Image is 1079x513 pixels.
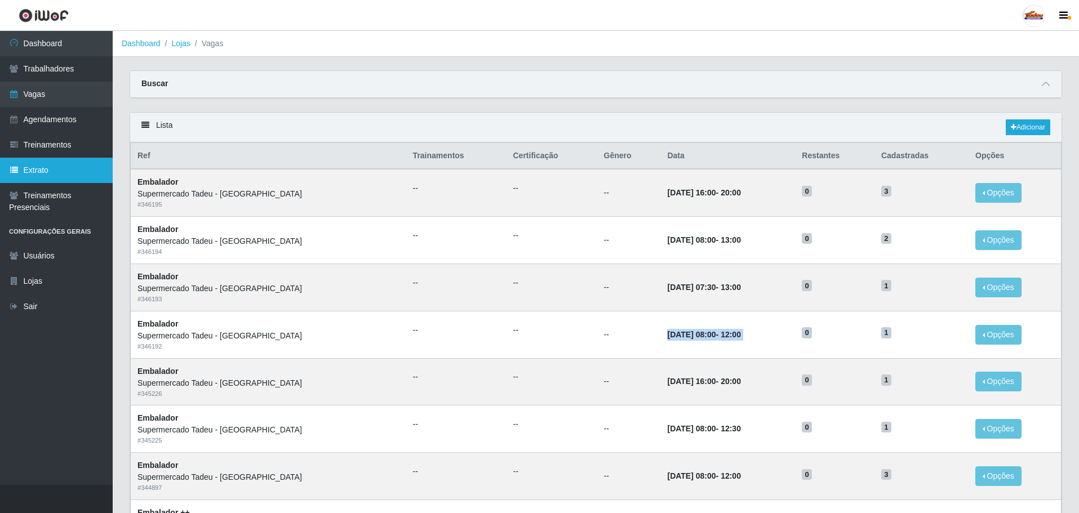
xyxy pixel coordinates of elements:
li: Vagas [190,38,224,50]
strong: Embalador [137,177,178,186]
strong: Embalador [137,272,178,281]
ul: -- [413,371,500,383]
ul: -- [413,277,500,289]
span: 0 [802,327,812,338]
strong: - [667,283,740,292]
th: Ref [131,143,406,169]
span: 3 [881,469,891,480]
ul: -- [413,324,500,336]
time: 20:00 [721,377,741,386]
time: 13:00 [721,235,741,244]
div: # 346193 [137,295,399,304]
span: 0 [802,233,812,244]
a: Dashboard [122,39,161,48]
time: [DATE] 16:00 [667,377,716,386]
a: Adicionar [1006,119,1050,135]
time: 12:00 [721,471,741,480]
button: Opções [975,183,1022,203]
time: [DATE] 07:30 [667,283,716,292]
div: # 345226 [137,389,399,399]
time: [DATE] 08:00 [667,424,716,433]
th: Data [660,143,795,169]
button: Opções [975,466,1022,486]
th: Certificação [507,143,597,169]
ul: -- [413,418,500,430]
button: Opções [975,278,1022,297]
a: Lojas [171,39,190,48]
strong: Buscar [141,79,168,88]
th: Opções [969,143,1061,169]
div: # 346192 [137,342,399,351]
span: 1 [881,374,891,386]
div: Supermercado Tadeu - [GEOGRAPHIC_DATA] [137,235,399,247]
div: Supermercado Tadeu - [GEOGRAPHIC_DATA] [137,188,399,200]
nav: breadcrumb [113,31,1079,57]
td: -- [597,169,661,216]
ul: -- [513,277,590,289]
span: 2 [881,233,891,244]
strong: Embalador [137,225,178,234]
ul: -- [513,182,590,194]
strong: Embalador [137,461,178,470]
div: # 345225 [137,436,399,445]
strong: - [667,424,740,433]
td: -- [597,405,661,453]
div: Supermercado Tadeu - [GEOGRAPHIC_DATA] [137,377,399,389]
strong: Embalador [137,413,178,422]
strong: Embalador [137,319,178,328]
button: Opções [975,230,1022,250]
td: -- [597,358,661,405]
strong: - [667,188,740,197]
time: [DATE] 16:00 [667,188,716,197]
th: Restantes [795,143,874,169]
img: CoreUI Logo [19,8,69,23]
span: 0 [802,374,812,386]
time: [DATE] 08:00 [667,471,716,480]
ul: -- [513,230,590,242]
time: [DATE] 08:00 [667,330,716,339]
th: Cadastradas [874,143,969,169]
td: -- [597,217,661,264]
time: 20:00 [721,188,741,197]
strong: - [667,235,740,244]
ul: -- [513,466,590,478]
time: [DATE] 08:00 [667,235,716,244]
div: # 346195 [137,200,399,209]
div: # 344897 [137,483,399,493]
div: Supermercado Tadeu - [GEOGRAPHIC_DATA] [137,471,399,483]
td: -- [597,453,661,500]
span: 0 [802,469,812,480]
ul: -- [513,418,590,430]
div: Supermercado Tadeu - [GEOGRAPHIC_DATA] [137,283,399,295]
strong: - [667,330,740,339]
span: 0 [802,186,812,197]
span: 1 [881,422,891,433]
div: Lista [130,113,1062,142]
button: Opções [975,372,1022,391]
strong: - [667,377,740,386]
ul: -- [513,371,590,383]
time: 13:00 [721,283,741,292]
td: -- [597,311,661,358]
strong: Embalador [137,367,178,376]
time: 12:00 [721,330,741,339]
button: Opções [975,419,1022,439]
th: Trainamentos [406,143,507,169]
div: # 346194 [137,247,399,257]
span: 0 [802,280,812,291]
ul: -- [413,466,500,478]
ul: -- [413,182,500,194]
ul: -- [513,324,590,336]
ul: -- [413,230,500,242]
strong: - [667,471,740,480]
span: 0 [802,422,812,433]
div: Supermercado Tadeu - [GEOGRAPHIC_DATA] [137,424,399,436]
span: 1 [881,327,891,338]
span: 1 [881,280,891,291]
div: Supermercado Tadeu - [GEOGRAPHIC_DATA] [137,330,399,342]
th: Gênero [597,143,661,169]
span: 3 [881,186,891,197]
time: 12:30 [721,424,741,433]
td: -- [597,264,661,311]
button: Opções [975,325,1022,345]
